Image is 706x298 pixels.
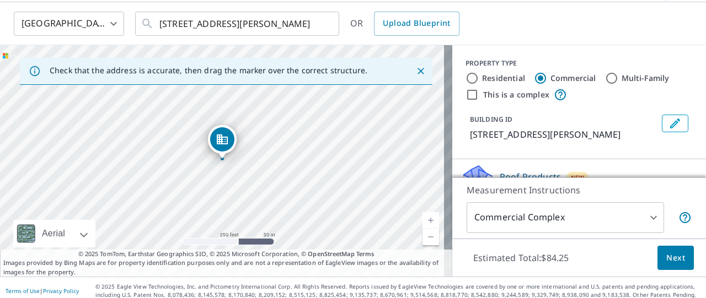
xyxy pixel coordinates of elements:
span: Upload Blueprint [383,17,450,30]
a: Current Level 17, Zoom Out [422,229,439,245]
p: | [6,288,79,294]
div: Roof ProductsNewPremium with Regular Delivery [461,164,697,207]
span: © 2025 TomTom, Earthstar Geographics SIO, © 2025 Microsoft Corporation, © [78,250,375,259]
div: [GEOGRAPHIC_DATA] [14,8,124,39]
button: Edit building 1 [662,115,688,132]
p: [STREET_ADDRESS][PERSON_NAME] [470,128,657,141]
button: Close [414,64,428,78]
span: Each building may require a separate measurement report; if so, your account will be billed per r... [678,211,692,224]
div: Aerial [39,220,68,247]
a: Upload Blueprint [374,12,459,36]
p: BUILDING ID [470,115,512,124]
a: Terms of Use [6,287,40,295]
a: Terms [356,250,375,258]
p: Estimated Total: $84.25 [464,246,577,270]
p: Measurement Instructions [467,183,692,197]
p: Roof Products [500,170,561,183]
span: Next [666,251,685,265]
a: Current Level 17, Zoom In [422,212,439,229]
a: OpenStreetMap [308,250,354,258]
button: Next [657,246,694,270]
a: Privacy Policy [43,287,79,295]
label: This is a complex [483,89,549,100]
span: New [571,173,585,182]
label: Multi-Family [622,73,670,84]
p: Check that the address is accurate, then drag the marker over the correct structure. [50,66,367,75]
div: Commercial Complex [467,202,664,233]
div: PROPERTY TYPE [466,58,693,68]
label: Residential [482,73,525,84]
div: OR [350,12,459,36]
div: Aerial [13,220,95,247]
label: Commercial [550,73,596,84]
input: Search by address or latitude-longitude [159,8,317,39]
div: Dropped pin, building 1, Commercial property, 2235 BASKIN ST PENTICTON BC V2A8A8 [208,125,237,159]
